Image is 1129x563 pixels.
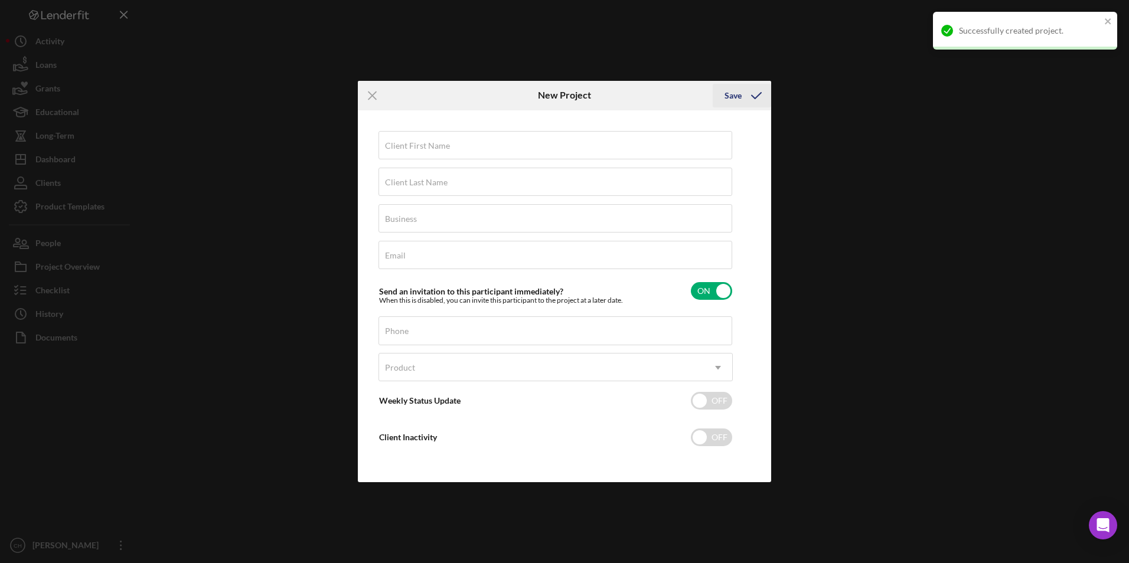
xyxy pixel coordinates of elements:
label: Client First Name [385,141,450,150]
label: Client Inactivity [379,432,437,442]
div: Successfully created project. [959,26,1101,35]
div: Save [725,84,742,107]
button: close [1104,17,1112,28]
div: When this is disabled, you can invite this participant to the project at a later date. [379,296,623,305]
label: Phone [385,326,409,336]
button: Save [713,84,771,107]
label: Business [385,214,417,224]
h6: New Project [538,90,591,100]
label: Send an invitation to this participant immediately? [379,286,563,296]
div: Product [385,363,415,372]
div: Open Intercom Messenger [1089,511,1117,539]
label: Email [385,251,406,260]
label: Weekly Status Update [379,395,461,405]
label: Client Last Name [385,178,448,187]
